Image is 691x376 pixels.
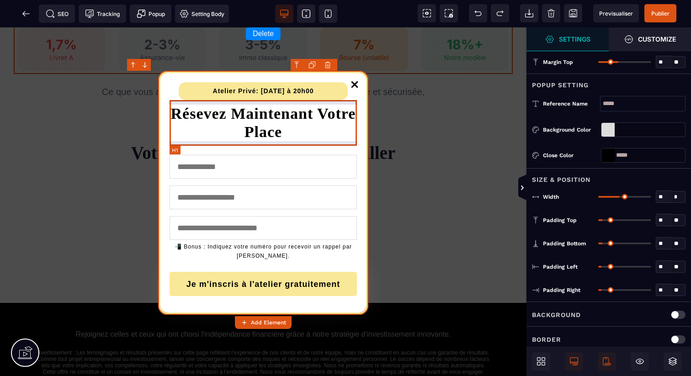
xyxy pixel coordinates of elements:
div: Close Color [543,151,597,160]
button: Je m'inscris à l'atelier gratuitement [170,244,357,269]
span: Mobile Only [598,352,616,371]
span: Hide/Show Block [631,352,649,371]
strong: Settings [559,36,590,42]
span: Width [543,193,559,201]
span: Margin Top [543,58,573,66]
span: Tracking [85,9,120,18]
a: Close [345,48,364,68]
span: Previsualiser [599,10,633,17]
span: Open Layers [664,352,682,371]
span: Padding Bottom [543,240,586,247]
strong: Add Element [251,319,286,326]
span: Preview [593,4,639,22]
span: Publier [651,10,670,17]
div: Size & Position [526,168,691,185]
span: Desktop Only [565,352,583,371]
p: Background [532,309,581,320]
text: Atelier Privé: [DATE] à 20h00 [179,55,348,73]
div: 📲 Bonus : Indiquez votre numéro pour recevoir un rappel par [PERSON_NAME]. [170,215,357,233]
div: Reference name [543,99,600,108]
strong: Customize [638,36,676,42]
span: View components [418,4,436,22]
span: Setting Body [180,9,224,18]
span: Open Style Manager [609,27,691,51]
span: SEO [46,9,69,18]
span: Popup [137,9,165,18]
span: Padding Right [543,286,580,294]
span: Padding Left [543,263,578,270]
span: Open Blocks [532,352,550,371]
div: Background Color [543,125,597,134]
h1: Résevez Maintenant Votre Place [170,73,357,118]
span: Padding Top [543,217,577,224]
span: Screenshot [440,4,458,22]
button: Add Element [235,316,292,329]
p: Border [532,334,561,345]
span: Settings [526,27,609,51]
div: Popup Setting [526,74,691,90]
